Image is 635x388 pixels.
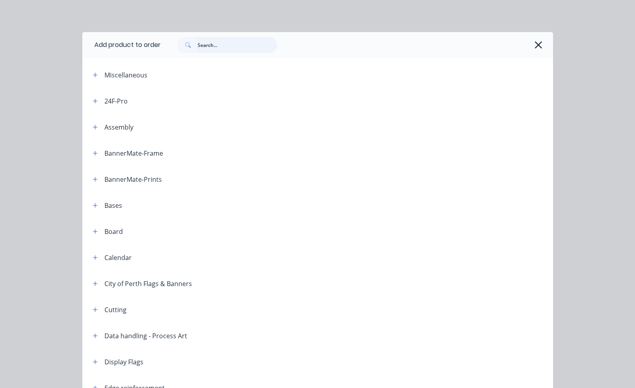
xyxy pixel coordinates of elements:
[104,148,163,158] div: BannerMate-Frame
[104,122,133,132] div: Assembly
[104,70,147,80] div: Miscellaneous
[104,96,128,106] div: 24F-Pro
[104,357,143,367] div: Display Flags
[104,279,192,288] div: City of Perth Flags & Banners
[198,37,277,53] input: Search...
[104,175,162,184] div: BannerMate-Prints
[104,253,132,262] div: Calendar
[104,201,122,210] div: Bases
[104,305,127,315] div: Cutting
[82,32,161,58] div: Add product to order
[104,331,187,341] div: Data handling - Process Art
[104,227,123,236] div: Board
